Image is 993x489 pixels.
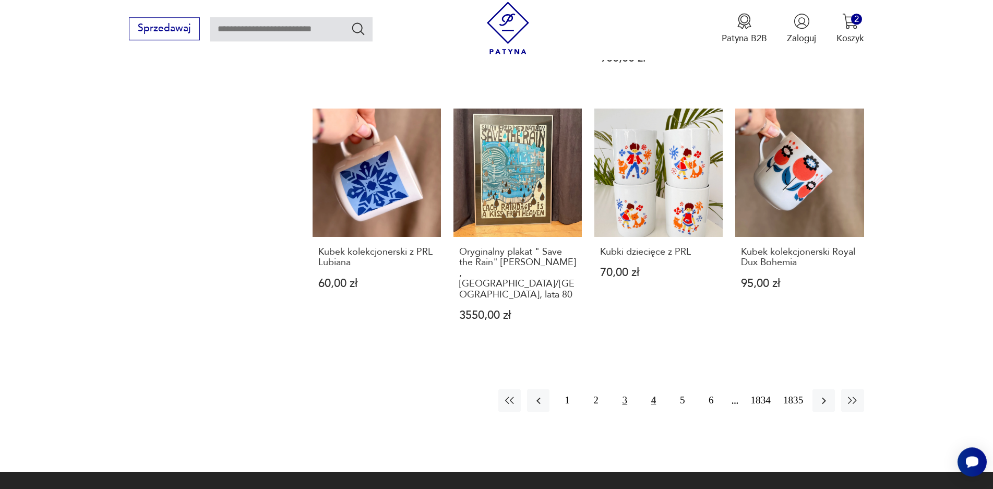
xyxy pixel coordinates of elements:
[671,389,693,412] button: 5
[129,25,199,33] a: Sprzedawaj
[748,389,774,412] button: 1834
[642,389,665,412] button: 4
[722,13,767,44] a: Ikona medaluPatyna B2B
[318,278,436,289] p: 60,00 zł
[736,13,752,29] img: Ikona medalu
[780,389,806,412] button: 1835
[318,247,436,268] h3: Kubek kolekcjonerski z PRL Lubiana
[129,17,199,40] button: Sprzedawaj
[700,389,722,412] button: 6
[556,389,578,412] button: 1
[600,247,717,257] h3: Kubki dziecięce z PRL
[482,2,534,54] img: Patyna - sklep z meblami i dekoracjami vintage
[722,32,767,44] p: Patyna B2B
[741,278,858,289] p: 95,00 zł
[851,14,862,25] div: 2
[722,13,767,44] button: Patyna B2B
[836,13,864,44] button: 2Koszyk
[313,109,441,345] a: Kubek kolekcjonerski z PRL LubianaKubek kolekcjonerski z PRL Lubiana60,00 zł
[787,13,816,44] button: Zaloguj
[459,247,577,300] h3: Oryginalny plakat " Save the Rain" [PERSON_NAME] , [GEOGRAPHIC_DATA]/[GEOGRAPHIC_DATA], lata 80
[735,109,864,345] a: Kubek kolekcjonerski Royal Dux BohemiaKubek kolekcjonerski Royal Dux Bohemia95,00 zł
[585,389,607,412] button: 2
[453,109,582,345] a: Oryginalny plakat " Save the Rain" Friedensreich Hundertwasser , Austria/Szwajcaria, lata 80Orygi...
[787,32,816,44] p: Zaloguj
[600,267,717,278] p: 70,00 zł
[614,389,636,412] button: 3
[794,13,810,29] img: Ikonka użytkownika
[836,32,864,44] p: Koszyk
[741,247,858,268] h3: Kubek kolekcjonerski Royal Dux Bohemia
[351,21,366,36] button: Szukaj
[594,109,723,345] a: Kubki dziecięce z PRLKubki dziecięce z PRL70,00 zł
[958,447,987,476] iframe: Smartsupp widget button
[600,53,717,64] p: 900,00 zł
[459,310,577,321] p: 3550,00 zł
[842,13,858,29] img: Ikona koszyka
